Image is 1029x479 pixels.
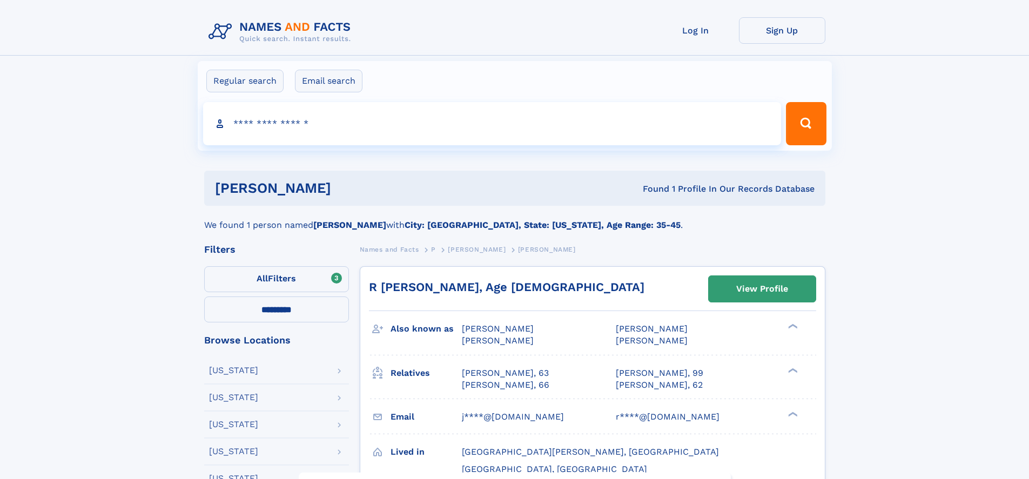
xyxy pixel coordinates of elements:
[785,323,798,330] div: ❯
[204,206,825,232] div: We found 1 person named with .
[518,246,576,253] span: [PERSON_NAME]
[653,17,739,44] a: Log In
[360,242,419,256] a: Names and Facts
[616,323,688,334] span: [PERSON_NAME]
[209,366,258,375] div: [US_STATE]
[448,242,506,256] a: [PERSON_NAME]
[487,183,815,195] div: Found 1 Profile In Our Records Database
[209,393,258,402] div: [US_STATE]
[206,70,284,92] label: Regular search
[431,242,436,256] a: P
[257,273,268,284] span: All
[391,320,462,338] h3: Also known as
[215,181,487,195] h1: [PERSON_NAME]
[431,246,436,253] span: P
[405,220,681,230] b: City: [GEOGRAPHIC_DATA], State: [US_STATE], Age Range: 35-45
[786,102,826,145] button: Search Button
[295,70,362,92] label: Email search
[204,266,349,292] label: Filters
[616,367,703,379] a: [PERSON_NAME], 99
[448,246,506,253] span: [PERSON_NAME]
[203,102,782,145] input: search input
[462,367,549,379] a: [PERSON_NAME], 63
[204,17,360,46] img: Logo Names and Facts
[391,408,462,426] h3: Email
[204,245,349,254] div: Filters
[391,364,462,382] h3: Relatives
[369,280,644,294] a: R [PERSON_NAME], Age [DEMOGRAPHIC_DATA]
[462,323,534,334] span: [PERSON_NAME]
[736,276,788,301] div: View Profile
[785,367,798,374] div: ❯
[462,464,647,474] span: [GEOGRAPHIC_DATA], [GEOGRAPHIC_DATA]
[616,335,688,346] span: [PERSON_NAME]
[462,335,534,346] span: [PERSON_NAME]
[204,335,349,345] div: Browse Locations
[616,379,703,391] a: [PERSON_NAME], 62
[739,17,825,44] a: Sign Up
[709,276,816,302] a: View Profile
[313,220,386,230] b: [PERSON_NAME]
[462,379,549,391] a: [PERSON_NAME], 66
[785,410,798,417] div: ❯
[462,447,719,457] span: [GEOGRAPHIC_DATA][PERSON_NAME], [GEOGRAPHIC_DATA]
[209,420,258,429] div: [US_STATE]
[209,447,258,456] div: [US_STATE]
[391,443,462,461] h3: Lived in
